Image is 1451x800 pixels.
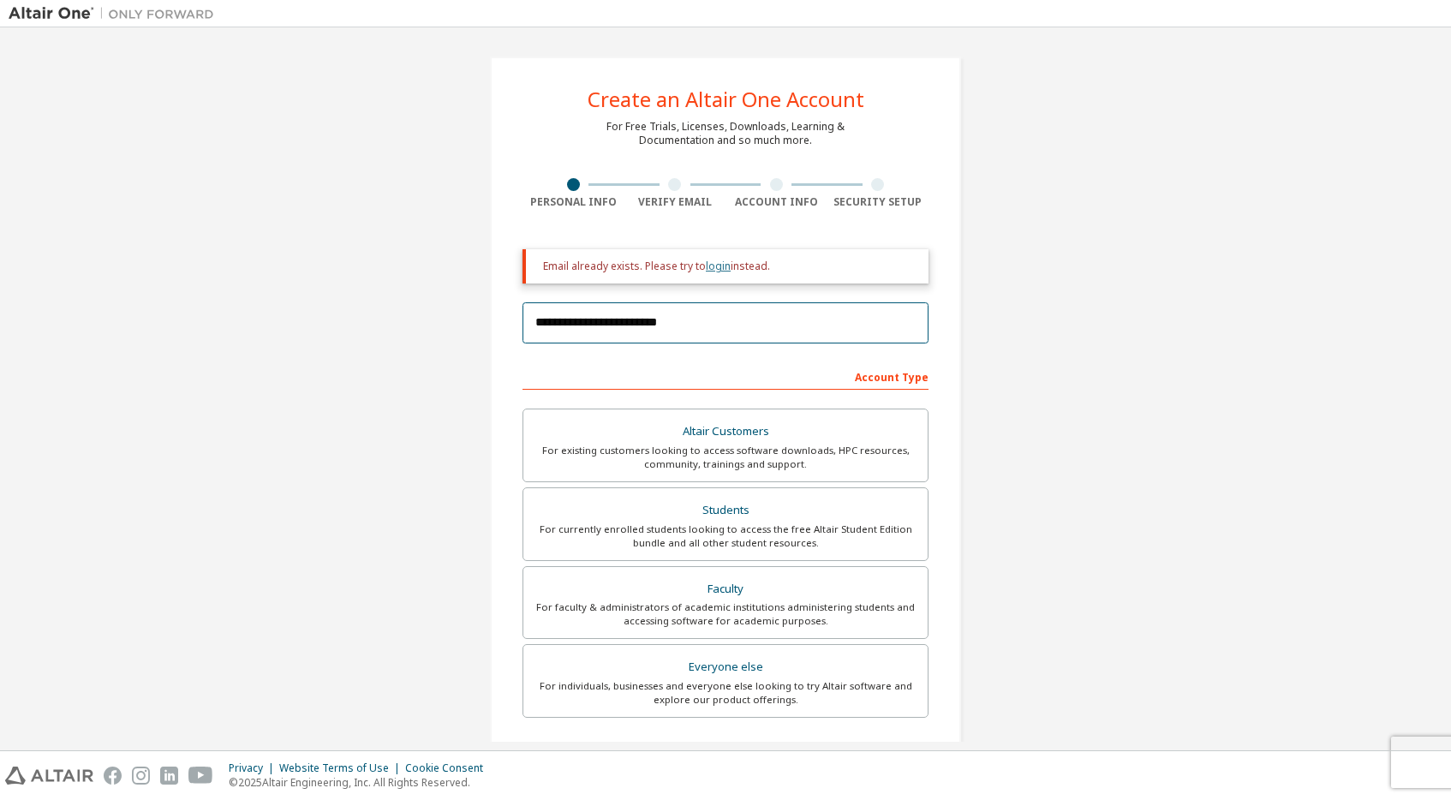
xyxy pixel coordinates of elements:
[279,761,405,775] div: Website Terms of Use
[229,775,493,790] p: © 2025 Altair Engineering, Inc. All Rights Reserved.
[229,761,279,775] div: Privacy
[522,362,929,390] div: Account Type
[5,767,93,785] img: altair_logo.svg
[9,5,223,22] img: Altair One
[534,655,917,679] div: Everyone else
[543,260,915,273] div: Email already exists. Please try to instead.
[188,767,213,785] img: youtube.svg
[534,420,917,444] div: Altair Customers
[706,259,731,273] a: login
[534,679,917,707] div: For individuals, businesses and everyone else looking to try Altair software and explore our prod...
[534,600,917,628] div: For faculty & administrators of academic institutions administering students and accessing softwa...
[624,195,726,209] div: Verify Email
[827,195,929,209] div: Security Setup
[534,444,917,471] div: For existing customers looking to access software downloads, HPC resources, community, trainings ...
[534,499,917,522] div: Students
[522,195,624,209] div: Personal Info
[405,761,493,775] div: Cookie Consent
[588,89,864,110] div: Create an Altair One Account
[132,767,150,785] img: instagram.svg
[160,767,178,785] img: linkedin.svg
[725,195,827,209] div: Account Info
[104,767,122,785] img: facebook.svg
[606,120,845,147] div: For Free Trials, Licenses, Downloads, Learning & Documentation and so much more.
[534,577,917,601] div: Faculty
[534,522,917,550] div: For currently enrolled students looking to access the free Altair Student Edition bundle and all ...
